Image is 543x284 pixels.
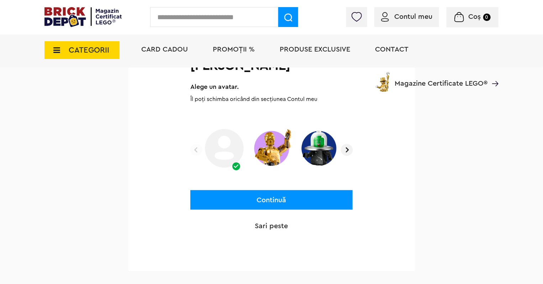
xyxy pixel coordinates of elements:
[280,46,350,53] a: Produse exclusive
[483,14,491,21] small: 0
[469,13,481,20] span: Coș
[190,190,353,210] button: Continuă
[487,71,499,78] a: Magazine Certificate LEGO®
[190,95,353,103] p: Îl poți schimba oricând din secțiunea Contul meu
[141,46,188,53] a: Card Cadou
[375,46,408,53] a: Contact
[69,46,109,54] span: CATEGORII
[381,13,432,20] a: Contul meu
[394,13,432,20] span: Contul meu
[190,221,353,231] a: Sari peste
[213,46,255,53] a: PROMOȚII %
[395,71,487,87] span: Magazine Certificate LEGO®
